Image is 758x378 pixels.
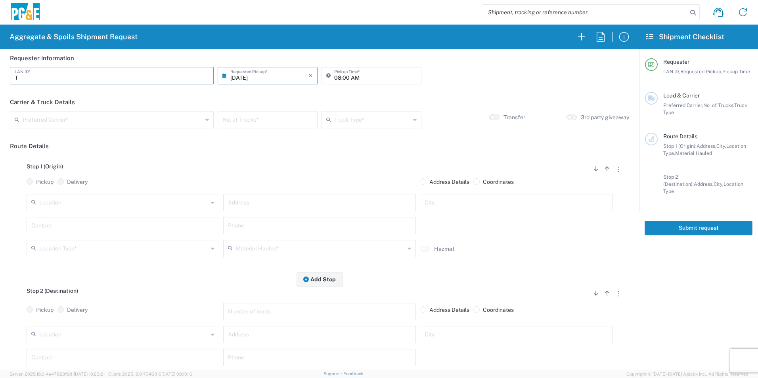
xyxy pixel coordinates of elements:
[626,370,748,378] span: Copyright © [DATE]-[DATE] Agistix Inc., All Rights Reserved
[10,54,74,62] h2: Requester Information
[663,133,697,139] span: Route Details
[343,371,364,376] a: Feedback
[697,143,716,149] span: Address,
[722,69,750,74] span: Pickup Time
[694,181,714,187] span: Address,
[663,92,700,99] span: Load & Carrier
[10,372,105,376] span: Server: 2025.18.0-4e47823f9d1
[581,114,629,121] label: 3rd party giveaway
[703,102,734,108] span: No. of Trucks,
[420,178,469,185] label: Address Details
[473,306,514,313] label: Coordinates
[645,221,752,235] button: Submit request
[10,142,49,150] h2: Route Details
[308,69,313,82] i: ×
[323,371,343,376] a: Support
[714,181,724,187] span: City,
[74,372,105,376] span: [DATE] 10:23:21
[10,32,138,42] h2: Aggregate & Spoils Shipment Request
[10,98,75,106] h2: Carrier & Truck Details
[663,59,689,65] span: Requester
[680,69,722,74] span: Requested Pickup,
[716,143,726,149] span: City,
[297,272,343,286] button: Add Stop
[473,178,514,185] label: Coordinates
[27,288,78,294] span: Stop 2 (Destination)
[10,3,41,22] img: pge
[108,372,192,376] span: Client: 2025.18.0-7346316
[482,5,687,20] input: Shipment, tracking or reference number
[646,32,724,42] h2: Shipment Checklist
[161,372,192,376] span: [DATE] 08:10:16
[27,163,63,170] span: Stop 1 (Origin)
[663,174,694,187] span: Stop 2 (Destination):
[675,150,712,156] span: Material Hauled
[663,69,680,74] span: LAN ID,
[663,143,697,149] span: Stop 1 (Origin):
[420,306,469,313] label: Address Details
[663,102,703,108] span: Preferred Carrier,
[434,245,454,252] label: Hazmat
[503,114,525,121] label: Transfer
